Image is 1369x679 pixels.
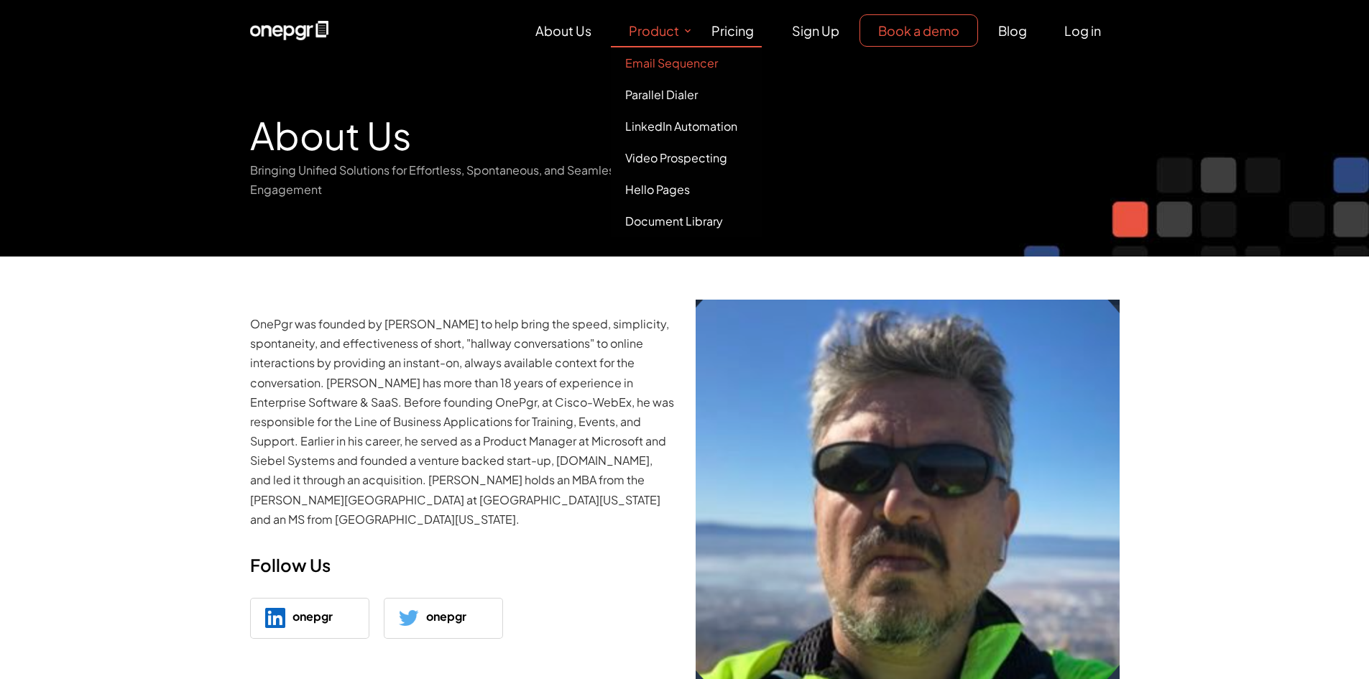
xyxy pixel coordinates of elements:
a: Hello Pages [611,174,762,205]
p: OnePgr was founded by [PERSON_NAME] to help bring the speed, simplicity, spontaneity, and effecti... [250,314,674,529]
h1: About Us [250,90,674,160]
a: Pricing [693,15,772,46]
a: Parallel Dialer [611,79,762,111]
a: Book a demo [859,14,978,47]
h3: Follow Us [250,543,674,598]
a: Log in [1046,15,1119,46]
a: Blog [980,15,1045,46]
a: Sign Up [774,15,857,46]
p: Bringing Unified Solutions for Effortless, Spontaneous, and Seamless Online Engagement [250,160,674,199]
a: onepgr [250,598,369,639]
a: onepgr [384,598,503,639]
img: twitter.png [399,608,419,628]
a: About Us [517,15,609,46]
a: LinkedIn Automation [611,111,762,142]
a: Document Library [611,205,762,237]
a: Video Prospecting [611,142,762,174]
img: logos_linkedin-icon.png [265,608,285,628]
a: Email Sequencer [611,47,762,79]
a: Product [611,15,693,46]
